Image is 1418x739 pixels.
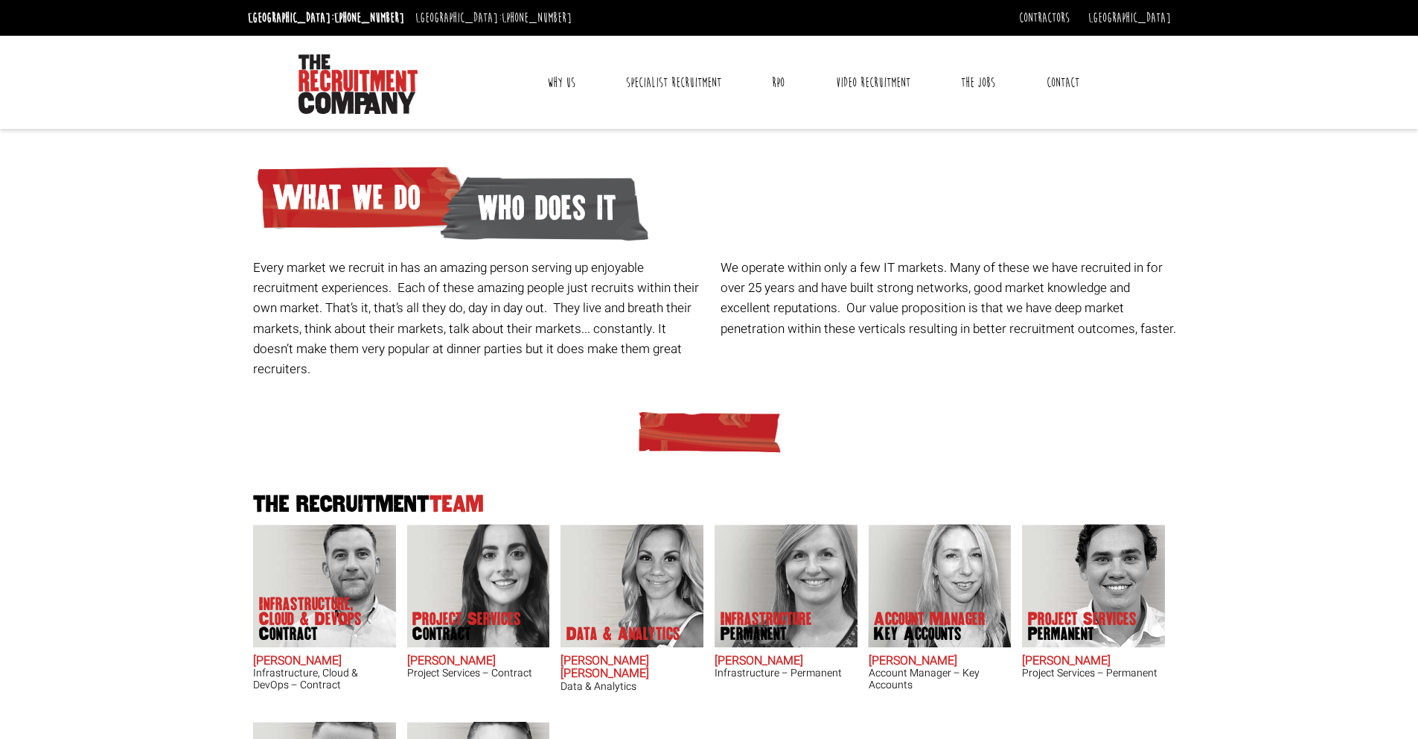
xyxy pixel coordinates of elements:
h2: [PERSON_NAME] [715,655,857,668]
p: We operate within only a few IT markets. Many of these we have recruited in for over 25 years and... [721,258,1177,339]
h3: Project Services – Permanent [1022,667,1165,679]
h2: [PERSON_NAME] [PERSON_NAME] [561,655,703,681]
a: The Jobs [950,64,1006,101]
img: The Recruitment Company [298,54,418,114]
h3: Infrastructure, Cloud & DevOps – Contract [253,667,396,691]
h3: Data & Analytics [561,681,703,692]
img: Anna-Maria Julie does Data & Analytics [561,524,703,647]
span: Key Accounts [874,627,986,641]
img: Claire Sheerin does Project Services Contract [406,524,549,647]
h3: Infrastructure – Permanent [715,667,857,679]
img: Sam McKay does Project Services Permanent [1022,524,1165,647]
li: [GEOGRAPHIC_DATA]: [412,6,575,30]
a: RPO [761,64,796,101]
span: Contract [412,627,521,641]
span: Permanent [1028,627,1137,641]
p: Project Services [1028,612,1137,641]
a: [GEOGRAPHIC_DATA] [1088,10,1171,26]
p: Project Services [412,612,521,641]
p: Data & Analytics [566,627,680,641]
a: [PHONE_NUMBER] [334,10,404,26]
li: [GEOGRAPHIC_DATA]: [244,6,408,30]
p: Account Manager [874,612,986,641]
span: Contract [259,627,378,641]
span: Team [429,492,484,516]
h2: [PERSON_NAME] [253,655,396,668]
a: Contractors [1019,10,1070,26]
h3: Account Manager – Key Accounts [869,667,1012,691]
a: Specialist Recruitment [615,64,732,101]
img: Frankie Gaffney's our Account Manager Key Accounts [868,524,1011,647]
img: Adam Eshet does Infrastructure, Cloud & DevOps Contract [253,524,396,647]
h2: The Recruitment [248,493,1171,516]
p: Every market we recruit in has an amazing person serving up enjoyable recruitment experiences. Ea... [253,258,709,379]
h2: [PERSON_NAME] [407,655,550,668]
a: Why Us [536,64,587,101]
span: . [1173,320,1176,338]
p: Infrastructure [721,612,812,641]
h2: [PERSON_NAME] [1022,655,1165,668]
img: Amanda Evans's Our Infrastructure Permanent [715,524,857,647]
a: [PHONE_NUMBER] [502,10,572,26]
a: Video Recruitment [825,64,922,101]
h2: [PERSON_NAME] [869,655,1012,668]
span: Permanent [721,627,812,641]
p: Infrastructure, Cloud & DevOps [259,597,378,641]
h3: Project Services – Contract [407,667,550,679]
a: Contact [1035,64,1090,101]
